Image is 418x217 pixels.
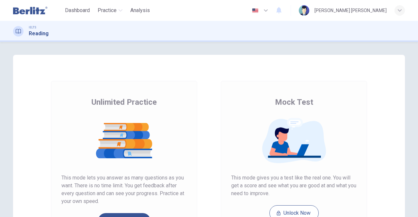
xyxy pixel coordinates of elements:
img: Profile picture [299,5,309,16]
span: Unlimited Practice [91,97,157,107]
span: Practice [98,7,117,14]
span: IELTS [29,25,36,30]
h1: Reading [29,30,49,38]
span: Dashboard [65,7,90,14]
button: Practice [95,5,125,16]
button: Analysis [128,5,153,16]
span: This mode lets you answer as many questions as you want. There is no time limit. You get feedback... [61,174,187,205]
img: Berlitz Latam logo [13,4,47,17]
span: Analysis [130,7,150,14]
a: Berlitz Latam logo [13,4,62,17]
img: en [251,8,259,13]
div: [PERSON_NAME] [PERSON_NAME] [314,7,387,14]
span: Mock Test [275,97,313,107]
button: Dashboard [62,5,92,16]
span: This mode gives you a test like the real one. You will get a score and see what you are good at a... [231,174,357,197]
